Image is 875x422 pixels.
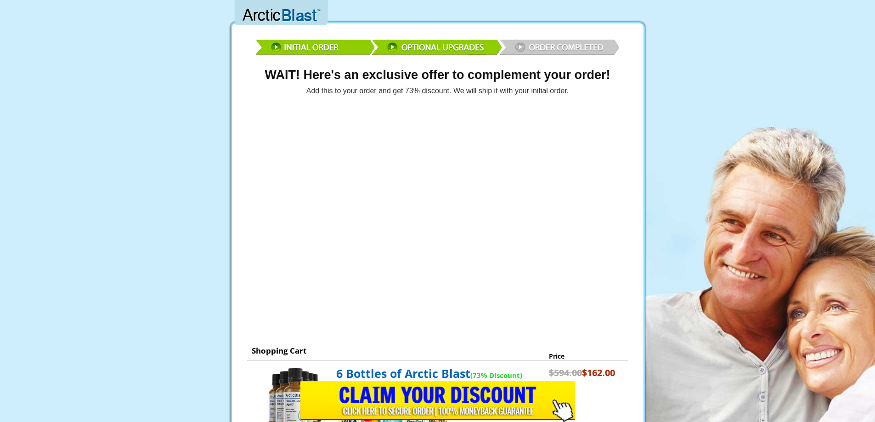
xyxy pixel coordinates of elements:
[254,33,621,59] img: reviewbar.png
[336,366,544,382] p: 6 Bottles of Arctic Blast
[252,346,624,356] p: Shopping Cart
[229,87,647,95] h4: Add this to your order and get 73% discount. We will ship it with your initial order.
[549,366,582,379] strike: $594.00
[300,381,576,422] input: Submit
[229,68,647,82] h1: WAIT! Here's an exclusive offer to complement your order!
[470,371,522,380] span: (73% Discount)
[549,366,615,380] p: $162.00
[549,352,615,361] p: Price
